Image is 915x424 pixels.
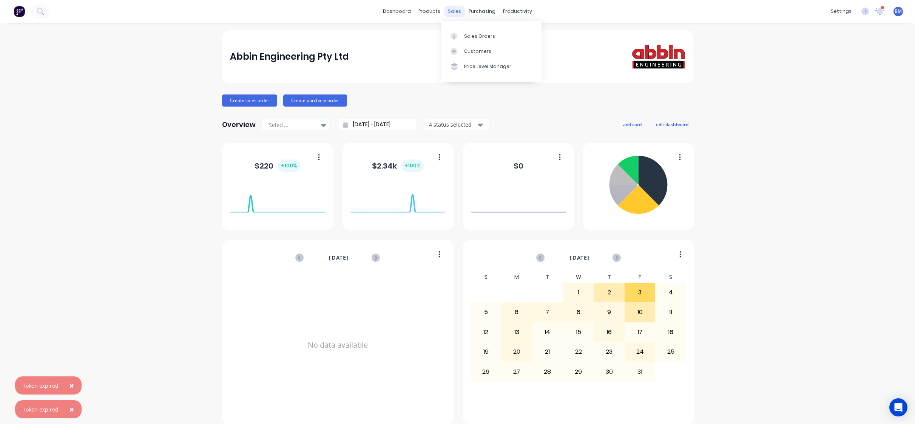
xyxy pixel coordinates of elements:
div: 20 [502,342,532,361]
button: Create sales order [222,94,277,107]
div: 6 [502,303,532,322]
div: 1 [563,283,594,302]
a: dashboard [379,6,415,17]
div: Abbin Engineering Pty Ltd [230,49,349,64]
div: 14 [532,323,563,342]
div: 27 [502,362,532,381]
div: + 100 % [278,159,300,172]
div: 31 [625,362,655,381]
div: Customers [464,48,491,55]
span: × [69,404,74,415]
div: 24 [625,342,655,361]
button: edit dashboard [651,119,693,129]
div: Price Level Manager [464,63,511,70]
div: 28 [532,362,563,381]
span: [DATE] [329,254,349,262]
span: [DATE] [570,254,589,262]
button: add card [618,119,647,129]
img: Abbin Engineering Pty Ltd [632,45,685,69]
a: Price Level Manager [441,59,542,74]
div: 25 [656,342,686,361]
button: 4 status selected [425,119,489,130]
div: 10 [625,303,655,322]
div: 5 [471,303,501,322]
a: Sales Orders [441,28,542,43]
div: 8 [563,303,594,322]
div: 15 [563,323,594,342]
a: Customers [441,44,542,59]
div: Token expired [23,405,59,413]
div: S [655,272,686,283]
div: $ 0 [514,160,523,172]
div: 23 [594,342,624,361]
div: 11 [656,303,686,322]
div: S [471,272,501,283]
div: 26 [471,362,501,381]
div: 21 [532,342,563,361]
div: T [532,272,563,283]
div: 4 status selected [429,121,477,128]
div: products [415,6,444,17]
div: 3 [625,283,655,302]
div: 18 [656,323,686,342]
button: Create purchase order [283,94,347,107]
img: Factory [14,6,25,17]
div: 13 [502,323,532,342]
div: 29 [563,362,594,381]
div: 12 [471,323,501,342]
div: Overview [222,117,256,132]
div: 22 [563,342,594,361]
div: Sales Orders [464,33,495,40]
div: W [563,272,594,283]
div: + 100 % [401,159,424,172]
div: T [594,272,625,283]
button: Close [62,376,82,395]
button: Close [62,400,82,418]
div: settings [827,6,855,17]
div: 16 [594,323,624,342]
div: M [501,272,532,283]
div: 30 [594,362,624,381]
div: No data available [230,272,445,418]
div: 2 [594,283,624,302]
div: Open Intercom Messenger [889,398,907,416]
span: × [69,380,74,391]
span: BM [895,8,902,15]
div: Token expired [23,382,59,390]
div: sales [444,6,465,17]
div: 4 [656,283,686,302]
div: F [625,272,656,283]
div: 9 [594,303,624,322]
div: 19 [471,342,501,361]
div: 17 [625,323,655,342]
div: $ 2.34k [372,159,424,172]
div: 7 [532,303,563,322]
div: productivity [499,6,536,17]
div: $ 220 [255,159,300,172]
div: purchasing [465,6,499,17]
